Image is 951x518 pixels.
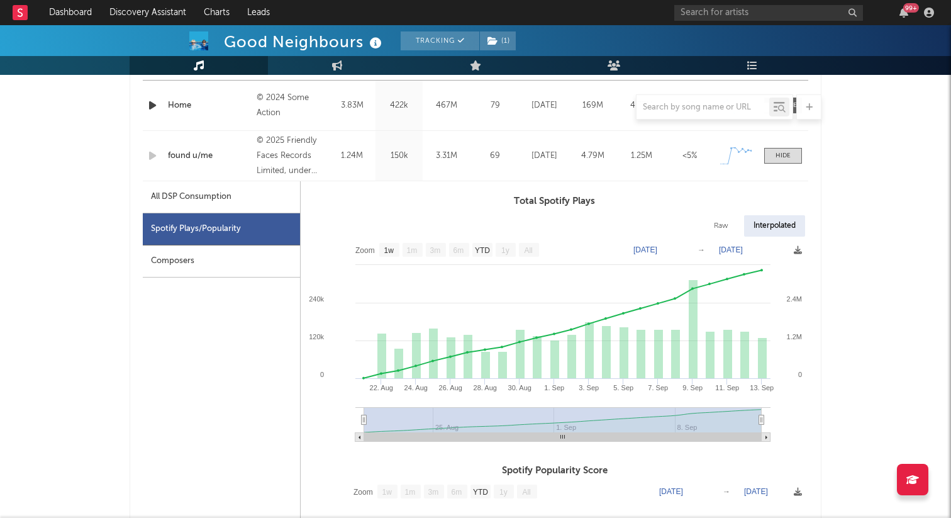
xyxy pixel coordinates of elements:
text: 28. Aug [474,384,497,391]
text: All [524,246,532,255]
text: → [723,487,730,496]
text: 7. Sep [648,384,668,391]
text: 6m [452,488,462,497]
text: YTD [475,246,490,255]
text: Zoom [353,488,373,497]
text: → [698,245,705,254]
text: 30. Aug [508,384,531,391]
div: All DSP Consumption [143,181,300,213]
h3: Spotify Popularity Score [301,463,808,478]
text: [DATE] [633,245,657,254]
text: 1m [407,246,418,255]
text: 2.4M [787,295,802,303]
div: 1.24M [331,150,372,162]
text: 0 [320,371,324,378]
text: 3m [428,488,439,497]
button: Tracking [401,31,479,50]
div: Spotify Plays/Popularity [143,213,300,245]
input: Search by song name or URL [637,103,769,113]
div: <5% [669,150,711,162]
text: 1y [499,488,508,497]
div: Good Neighbours [224,31,385,52]
div: Raw [704,215,738,237]
div: Interpolated [744,215,805,237]
div: [DATE] [523,150,565,162]
text: 22. Aug [370,384,393,391]
text: 1. Sep [544,384,564,391]
div: 1.25M [620,150,662,162]
input: Search for artists [674,5,863,21]
text: 13. Sep [750,384,774,391]
text: 5. Sep [613,384,633,391]
button: 99+ [899,8,908,18]
text: 120k [309,333,324,341]
h3: Total Spotify Plays [301,194,808,209]
div: Composers [143,245,300,278]
text: 1y [501,246,509,255]
text: 1w [384,246,394,255]
a: found u/me [168,150,250,162]
text: 3m [430,246,441,255]
text: 3. Sep [579,384,599,391]
text: 26. Aug [439,384,462,391]
text: 9. Sep [682,384,703,391]
text: 1.2M [787,333,802,341]
div: 3.31M [426,150,467,162]
div: All DSP Consumption [151,189,231,205]
text: 1w [382,488,392,497]
text: 240k [309,295,324,303]
button: (1) [480,31,516,50]
text: 24. Aug [404,384,428,391]
text: YTD [473,488,488,497]
span: ( 1 ) [479,31,516,50]
text: 11. Sep [715,384,739,391]
div: 99 + [903,3,919,13]
text: Zoom [355,246,375,255]
text: [DATE] [744,487,768,496]
div: © 2025 Friendly Faces Records Limited, under exclusive license to Universal Music Operations Limited [257,133,325,179]
div: 4.79M [572,150,614,162]
text: 6m [453,246,464,255]
text: All [522,488,530,497]
text: 1m [405,488,416,497]
text: 0 [798,371,802,378]
text: [DATE] [659,487,683,496]
text: [DATE] [719,245,743,254]
div: 69 [473,150,517,162]
div: 150k [379,150,420,162]
div: © 2024 Some Action [257,91,325,121]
